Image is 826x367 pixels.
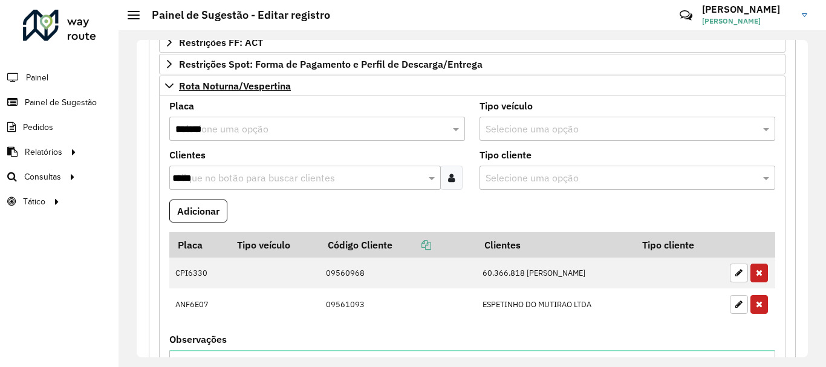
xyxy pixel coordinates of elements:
[26,71,48,84] span: Painel
[169,99,194,113] label: Placa
[169,288,229,320] td: ANF6E07
[159,32,785,53] a: Restrições FF: ACT
[25,146,62,158] span: Relatórios
[392,239,431,251] a: Copiar
[320,258,476,289] td: 09560968
[476,258,634,289] td: 60.366.818 [PERSON_NAME]
[702,16,793,27] span: [PERSON_NAME]
[480,148,532,162] label: Tipo cliente
[23,121,53,134] span: Pedidos
[169,258,229,289] td: CPI6330
[634,232,724,258] th: Tipo cliente
[480,99,533,113] label: Tipo veículo
[169,332,227,346] label: Observações
[320,232,476,258] th: Código Cliente
[159,76,785,96] a: Rota Noturna/Vespertina
[179,37,263,47] span: Restrições FF: ACT
[24,171,61,183] span: Consultas
[140,8,330,22] h2: Painel de Sugestão - Editar registro
[25,96,97,109] span: Painel de Sugestão
[179,59,483,69] span: Restrições Spot: Forma de Pagamento e Perfil de Descarga/Entrega
[169,200,227,222] button: Adicionar
[23,195,45,208] span: Tático
[179,81,291,91] span: Rota Noturna/Vespertina
[159,54,785,74] a: Restrições Spot: Forma de Pagamento e Perfil de Descarga/Entrega
[320,288,476,320] td: 09561093
[169,232,229,258] th: Placa
[702,4,793,15] h3: [PERSON_NAME]
[169,148,206,162] label: Clientes
[673,2,699,28] a: Contato Rápido
[229,232,319,258] th: Tipo veículo
[476,232,634,258] th: Clientes
[476,288,634,320] td: ESPETINHO DO MUTIRAO LTDA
